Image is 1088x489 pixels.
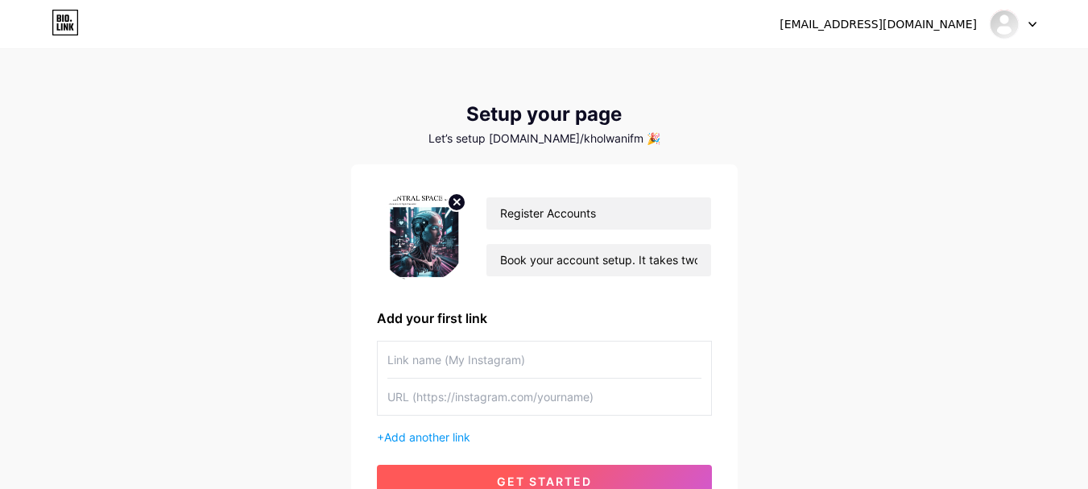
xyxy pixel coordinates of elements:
[377,190,467,283] img: profile pic
[377,429,712,445] div: +
[377,309,712,328] div: Add your first link
[387,342,701,378] input: Link name (My Instagram)
[486,244,710,276] input: bio
[989,9,1020,39] img: Kholwani Ngwenya
[780,16,977,33] div: [EMAIL_ADDRESS][DOMAIN_NAME]
[486,197,710,230] input: Your name
[384,430,470,444] span: Add another link
[387,379,701,415] input: URL (https://instagram.com/yourname)
[497,474,592,488] span: get started
[351,132,738,145] div: Let’s setup [DOMAIN_NAME]/kholwanifm 🎉
[351,103,738,126] div: Setup your page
